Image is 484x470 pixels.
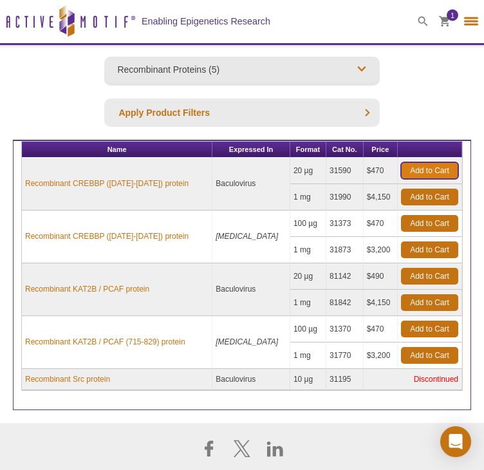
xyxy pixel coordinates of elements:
[364,184,398,211] td: $4,150
[401,347,458,364] a: Add to Cart
[364,316,398,343] td: $470
[451,10,454,21] span: 1
[212,369,290,390] td: Baculovirus
[290,343,326,369] td: 1 mg
[290,263,326,290] td: 20 µg
[364,237,398,263] td: $3,200
[326,184,364,211] td: 31990
[364,142,398,158] th: Price
[326,290,364,316] td: 81842
[326,369,364,390] td: 31195
[326,237,364,263] td: 31873
[212,263,290,316] td: Baculovirus
[212,158,290,211] td: Baculovirus
[216,232,278,241] i: [MEDICAL_DATA]
[22,142,212,158] th: Name
[326,211,364,237] td: 31373
[142,15,270,27] h2: Enabling Epigenetics Research
[290,184,326,211] td: 1 mg
[326,142,364,158] th: Cat No.
[290,142,326,158] th: Format
[25,373,110,385] a: Recombinant Src protein
[364,343,398,369] td: $3,200
[216,337,278,346] i: [MEDICAL_DATA]
[326,343,364,369] td: 31770
[364,369,462,390] td: Discontinued
[25,336,185,348] a: Recombinant KAT2B / PCAF (715-829) protein
[290,316,326,343] td: 100 µg
[364,263,398,290] td: $490
[326,316,364,343] td: 31370
[104,99,379,127] div: Apply Product Filters
[364,158,398,184] td: $470
[401,189,458,205] a: Add to Cart
[364,211,398,237] td: $470
[401,268,458,285] a: Add to Cart
[290,211,326,237] td: 100 µg
[290,369,326,390] td: 10 µg
[401,321,458,337] a: Add to Cart
[401,215,458,232] a: Add to Cart
[290,237,326,263] td: 1 mg
[212,142,290,158] th: Expressed In
[364,290,398,316] td: $4,150
[326,158,364,184] td: 31590
[401,162,458,179] a: Add to Cart
[25,178,189,189] a: Recombinant CREBBP ([DATE]-[DATE]) protein
[440,426,471,457] div: Open Intercom Messenger
[326,263,364,290] td: 81142
[25,283,149,295] a: Recombinant KAT2B / PCAF protein
[401,241,458,258] a: Add to Cart
[439,16,451,30] a: 1
[290,290,326,316] td: 1 mg
[401,294,458,311] a: Add to Cart
[290,158,326,184] td: 20 µg
[25,230,189,242] a: Recombinant CREBBP ([DATE]-[DATE]) protein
